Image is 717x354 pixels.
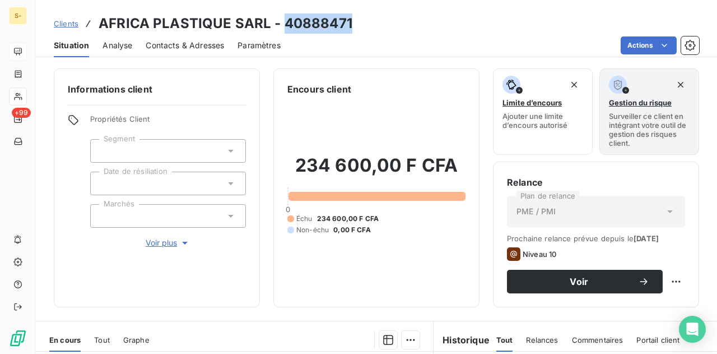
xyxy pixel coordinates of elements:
span: 0,00 F CFA [333,225,371,235]
span: Voir [520,277,638,286]
span: Graphe [123,335,150,344]
span: Voir plus [146,237,190,249]
span: Commentaires [572,335,623,344]
span: Clients [54,19,78,28]
span: Situation [54,40,89,51]
button: Limite d’encoursAjouter une limite d’encours autorisé [493,68,593,155]
div: S- [9,7,27,25]
span: Tout [496,335,513,344]
h6: Relance [507,176,685,189]
input: Ajouter une valeur [100,211,109,221]
h6: Informations client [68,82,246,96]
span: Gestion du risque [609,98,672,107]
span: Échu [296,214,313,224]
span: Surveiller ce client en intégrant votre outil de gestion des risques client. [609,112,690,148]
input: Ajouter une valeur [100,146,109,156]
span: Niveau 10 [523,250,556,259]
span: Relances [526,335,558,344]
span: PME / PMI [516,206,556,217]
span: Tout [94,335,110,344]
h3: AFRICA PLASTIQUE SARL - 40888471 [99,13,352,34]
span: Ajouter une limite d’encours autorisé [502,112,583,130]
button: Gestion du risqueSurveiller ce client en intégrant votre outil de gestion des risques client. [599,68,699,155]
h6: Historique [434,333,490,347]
span: Analyse [103,40,132,51]
span: [DATE] [634,234,659,243]
span: Propriétés Client [90,114,246,130]
span: Non-échu [296,225,329,235]
span: +99 [12,108,31,118]
a: Clients [54,18,78,29]
button: Actions [621,36,677,54]
span: Prochaine relance prévue depuis le [507,234,685,243]
input: Ajouter une valeur [100,178,109,189]
span: Contacts & Adresses [146,40,224,51]
span: Portail client [636,335,679,344]
span: En cours [49,335,81,344]
span: Limite d’encours [502,98,562,107]
h6: Encours client [287,82,351,96]
img: Logo LeanPay [9,329,27,347]
div: Open Intercom Messenger [679,316,706,343]
h2: 234 600,00 F CFA [287,154,465,188]
span: Paramètres [238,40,281,51]
span: 234 600,00 F CFA [317,214,379,224]
button: Voir [507,270,663,293]
button: Voir plus [90,237,246,249]
span: 0 [286,205,290,214]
